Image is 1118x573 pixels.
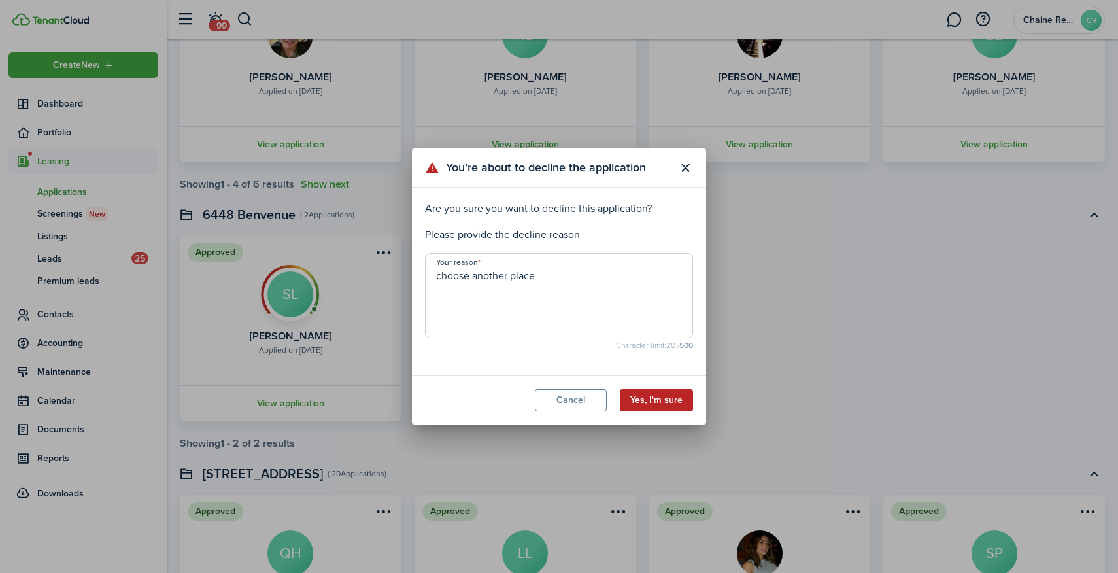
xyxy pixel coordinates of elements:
b: 500 [679,339,693,351]
p: Please provide the decline reason [425,227,693,243]
button: Cancel [535,389,607,411]
p: Are you sure you want to decline this application? [425,201,693,217]
button: Yes, I'm sure [620,389,693,411]
span: You’re about to decline the application [446,159,646,177]
button: Close modal [674,157,696,179]
small: Character limit: 20 / [425,341,693,349]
